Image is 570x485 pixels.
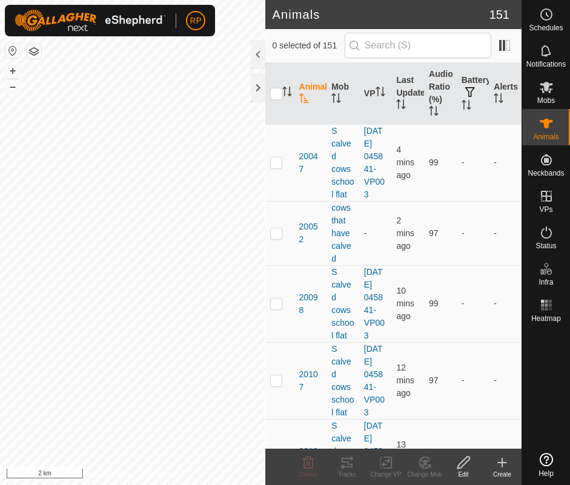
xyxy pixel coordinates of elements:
a: [DATE] 045841-VP003 [364,267,385,340]
h2: Animals [273,7,489,22]
span: 28 Sep 2025 at 7:23 PM [396,216,414,251]
p-sorticon: Activate to sort [396,101,406,111]
span: 97 [429,375,439,385]
div: Change Mob [405,470,444,479]
span: 99 [429,299,439,308]
a: [DATE] 045841-VP003 [364,344,385,417]
span: VPs [539,206,552,213]
td: - [457,342,489,419]
img: Gallagher Logo [15,10,166,31]
span: 28 Sep 2025 at 7:12 PM [396,440,414,475]
td: - [457,265,489,342]
th: Last Updated [391,63,424,125]
span: Notifications [526,61,566,68]
a: Help [522,448,570,482]
span: Neckbands [528,170,564,177]
span: 0 selected of 151 [273,39,345,52]
span: 20052 [299,220,322,246]
button: – [5,79,20,94]
td: - [489,124,522,201]
button: + [5,64,20,78]
th: Battery [457,63,489,125]
button: Reset Map [5,44,20,58]
th: Animal [294,63,327,125]
span: Status [535,242,556,249]
span: 20098 [299,291,322,317]
span: Animals [533,133,559,140]
span: 151 [489,5,509,24]
td: - [489,265,522,342]
a: Privacy Policy [85,469,130,480]
span: Heatmap [531,315,561,322]
app-display-virtual-paddock-transition: - [364,228,367,238]
div: Change VP [366,470,405,479]
p-sorticon: Activate to sort [299,95,309,105]
span: 20047 [299,150,322,176]
th: Mob [326,63,359,125]
a: [DATE] 045841-VP003 [364,126,385,199]
span: Schedules [529,24,563,31]
span: Mobs [537,97,555,104]
p-sorticon: Activate to sort [376,88,385,98]
p-sorticon: Activate to sort [282,88,292,98]
span: 20107 [299,368,322,394]
td: - [489,201,522,265]
div: S calved cows school flat [331,125,354,201]
span: Infra [539,279,553,286]
th: Audio Ratio (%) [424,63,457,125]
span: Delete [300,471,317,478]
span: 28 Sep 2025 at 7:20 PM [396,145,414,180]
a: Contact Us [144,469,180,480]
td: - [457,201,489,265]
div: Tracks [328,470,366,479]
td: - [457,124,489,201]
button: Map Layers [27,44,41,59]
p-sorticon: Activate to sort [462,102,471,111]
div: cows that have calved [331,202,354,265]
p-sorticon: Activate to sort [494,95,503,105]
th: VP [359,63,392,125]
span: RP [190,15,201,27]
div: Edit [444,470,483,479]
p-sorticon: Activate to sort [429,108,439,117]
span: 20108 [299,445,322,470]
span: 99 [429,157,439,167]
p-sorticon: Activate to sort [331,95,341,105]
input: Search (S) [345,33,491,58]
th: Alerts [489,63,522,125]
div: S calved cows school flat [331,343,354,419]
span: Help [539,470,554,477]
span: 28 Sep 2025 at 7:13 PM [396,363,414,398]
div: Create [483,470,522,479]
span: 28 Sep 2025 at 7:15 PM [396,286,414,321]
td: - [489,342,522,419]
span: 97 [429,228,439,238]
div: S calved cows school flat [331,266,354,342]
